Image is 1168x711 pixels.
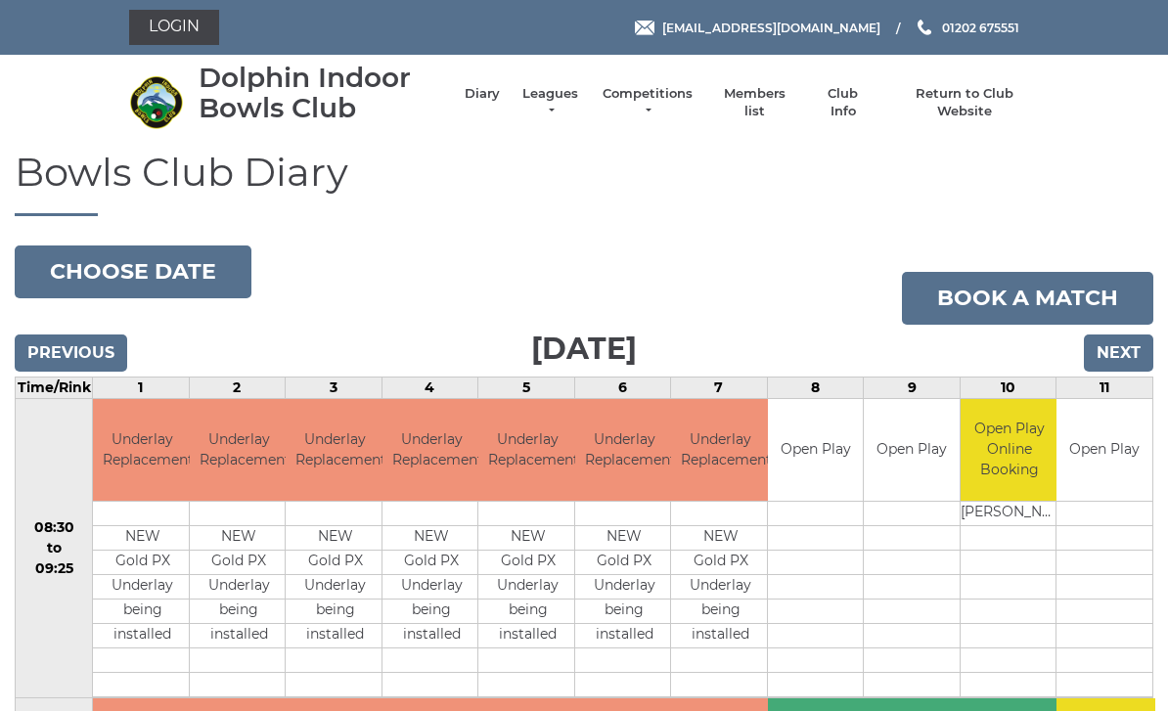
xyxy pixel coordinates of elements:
[93,399,192,502] td: Underlay Replacement
[190,399,289,502] td: Underlay Replacement
[671,624,770,648] td: installed
[465,85,500,103] a: Diary
[575,600,674,624] td: being
[382,526,481,551] td: NEW
[671,575,770,600] td: Underlay
[864,399,960,502] td: Open Play
[942,20,1019,34] span: 01202 675551
[93,377,190,398] td: 1
[671,377,768,398] td: 7
[1056,377,1153,398] td: 11
[961,502,1059,526] td: [PERSON_NAME]
[199,63,445,123] div: Dolphin Indoor Bowls Club
[891,85,1039,120] a: Return to Club Website
[767,377,864,398] td: 8
[671,399,770,502] td: Underlay Replacement
[286,399,384,502] td: Underlay Replacement
[93,600,192,624] td: being
[1084,334,1153,372] input: Next
[478,575,577,600] td: Underlay
[815,85,872,120] a: Club Info
[601,85,695,120] a: Competitions
[190,526,289,551] td: NEW
[635,21,654,35] img: Email
[478,526,577,551] td: NEW
[768,399,864,502] td: Open Play
[15,334,127,372] input: Previous
[286,526,384,551] td: NEW
[671,551,770,575] td: Gold PX
[1056,399,1152,502] td: Open Play
[189,377,286,398] td: 2
[713,85,794,120] a: Members list
[16,377,93,398] td: Time/Rink
[129,10,219,45] a: Login
[864,377,961,398] td: 9
[574,377,671,398] td: 6
[286,551,384,575] td: Gold PX
[575,399,674,502] td: Underlay Replacement
[961,399,1059,502] td: Open Play Online Booking
[478,600,577,624] td: being
[16,398,93,698] td: 08:30 to 09:25
[671,600,770,624] td: being
[478,624,577,648] td: installed
[286,624,384,648] td: installed
[519,85,581,120] a: Leagues
[190,624,289,648] td: installed
[286,377,382,398] td: 3
[190,600,289,624] td: being
[15,151,1153,216] h1: Bowls Club Diary
[190,575,289,600] td: Underlay
[902,272,1153,325] a: Book a match
[382,399,481,502] td: Underlay Replacement
[129,75,183,129] img: Dolphin Indoor Bowls Club
[93,575,192,600] td: Underlay
[382,551,481,575] td: Gold PX
[93,551,192,575] td: Gold PX
[635,19,880,37] a: Email [EMAIL_ADDRESS][DOMAIN_NAME]
[190,551,289,575] td: Gold PX
[382,600,481,624] td: being
[575,575,674,600] td: Underlay
[93,624,192,648] td: installed
[286,600,384,624] td: being
[960,377,1056,398] td: 10
[575,624,674,648] td: installed
[478,551,577,575] td: Gold PX
[575,526,674,551] td: NEW
[478,377,575,398] td: 5
[918,20,931,35] img: Phone us
[478,399,577,502] td: Underlay Replacement
[15,245,251,298] button: Choose date
[662,20,880,34] span: [EMAIL_ADDRESS][DOMAIN_NAME]
[575,551,674,575] td: Gold PX
[671,526,770,551] td: NEW
[382,575,481,600] td: Underlay
[915,19,1019,37] a: Phone us 01202 675551
[93,526,192,551] td: NEW
[286,575,384,600] td: Underlay
[382,624,481,648] td: installed
[382,377,478,398] td: 4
